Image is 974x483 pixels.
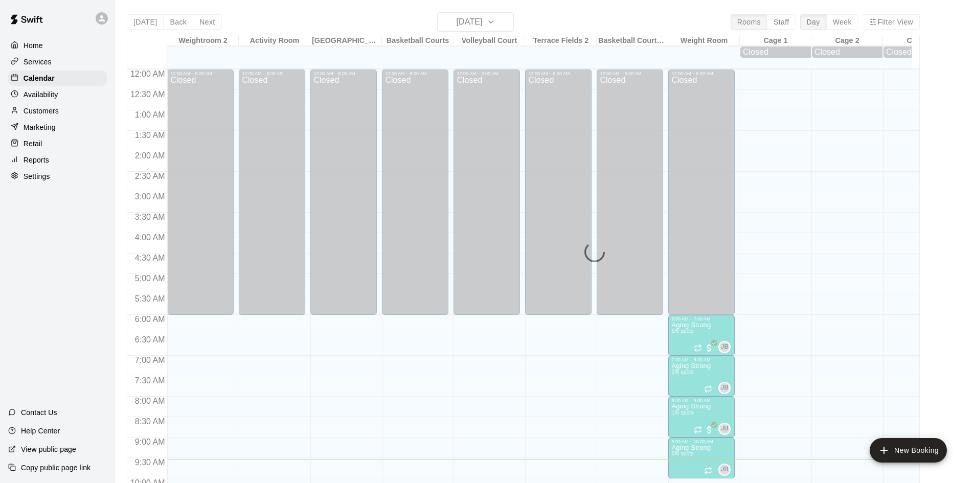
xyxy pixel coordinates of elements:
[722,382,731,394] span: Jeffrey Batis
[886,48,952,57] div: Closed
[8,54,107,70] div: Services
[671,369,694,375] span: 0/6 spots filled
[718,423,731,435] div: Jeffrey Batis
[721,383,729,393] span: JB
[721,465,729,475] span: JB
[132,192,168,201] span: 3:00 AM
[528,76,588,318] div: Closed
[24,155,49,165] p: Reports
[128,90,168,99] span: 12:30 AM
[24,106,59,116] p: Customers
[883,36,955,46] div: Cage 4
[597,36,668,46] div: Basketball Courts 2
[740,36,811,46] div: Cage 1
[313,71,374,76] div: 12:00 AM – 6:00 AM
[242,71,302,76] div: 12:00 AM – 6:00 AM
[671,410,694,416] span: 1/6 spots filled
[8,152,107,168] a: Reports
[668,356,735,397] div: 7:00 AM – 8:00 AM: Aging Strong
[167,70,234,315] div: 12:00 AM – 6:00 AM: Closed
[721,424,729,434] span: JB
[313,76,374,318] div: Closed
[454,36,525,46] div: Volleyball Court
[242,76,302,318] div: Closed
[132,417,168,426] span: 8:30 AM
[704,385,712,393] span: Recurring event
[24,122,56,132] p: Marketing
[24,40,43,51] p: Home
[310,70,377,315] div: 12:00 AM – 6:00 AM: Closed
[132,213,168,221] span: 3:30 AM
[132,131,168,140] span: 1:30 AM
[382,36,454,46] div: Basketball Courts
[385,76,445,318] div: Closed
[525,70,592,315] div: 12:00 AM – 6:00 AM: Closed
[132,172,168,180] span: 2:30 AM
[814,48,880,57] div: Closed
[132,397,168,405] span: 8:00 AM
[8,103,107,119] a: Customers
[8,38,107,53] a: Home
[24,57,52,67] p: Services
[132,438,168,446] span: 9:00 AM
[525,36,597,46] div: Terrace Fields 2
[239,70,305,315] div: 12:00 AM – 6:00 AM: Closed
[8,87,107,102] a: Availability
[132,458,168,467] span: 9:30 AM
[21,426,60,436] p: Help Center
[671,398,732,403] div: 8:00 AM – 9:00 AM
[668,397,735,438] div: 8:00 AM – 9:00 AM: Aging Strong
[704,425,714,435] span: All customers have paid
[132,233,168,242] span: 4:00 AM
[694,426,702,434] span: Recurring event
[721,342,729,352] span: JB
[671,328,694,334] span: 5/6 spots filled
[167,36,239,46] div: Weightroom 2
[457,71,517,76] div: 12:00 AM – 6:00 AM
[704,467,712,475] span: Recurring event
[671,316,732,321] div: 6:00 AM – 7:00 AM
[597,70,663,315] div: 12:00 AM – 6:00 AM: Closed
[704,343,714,353] span: All customers have paid
[600,76,660,318] div: Closed
[457,76,517,318] div: Closed
[600,71,660,76] div: 12:00 AM – 6:00 AM
[8,169,107,184] a: Settings
[132,254,168,262] span: 4:30 AM
[671,357,732,362] div: 7:00 AM – 8:00 AM
[671,439,732,444] div: 9:00 AM – 10:00 AM
[8,71,107,86] a: Calendar
[8,136,107,151] a: Retail
[671,76,732,318] div: Closed
[21,407,57,418] p: Contact Us
[132,356,168,364] span: 7:00 AM
[385,71,445,76] div: 12:00 AM – 6:00 AM
[722,341,731,353] span: Jeffrey Batis
[132,110,168,119] span: 1:00 AM
[170,76,231,318] div: Closed
[310,36,382,46] div: [GEOGRAPHIC_DATA]
[170,71,231,76] div: 12:00 AM – 6:00 AM
[21,444,76,454] p: View public page
[132,151,168,160] span: 2:00 AM
[24,89,58,100] p: Availability
[8,120,107,135] a: Marketing
[454,70,520,315] div: 12:00 AM – 6:00 AM: Closed
[239,36,310,46] div: Activity Room
[718,382,731,394] div: Jeffrey Batis
[722,423,731,435] span: Jeffrey Batis
[382,70,448,315] div: 12:00 AM – 6:00 AM: Closed
[671,451,694,456] span: 0/6 spots filled
[718,464,731,476] div: Jeffrey Batis
[24,139,42,149] p: Retail
[132,294,168,303] span: 5:30 AM
[694,344,702,352] span: Recurring event
[132,274,168,283] span: 5:00 AM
